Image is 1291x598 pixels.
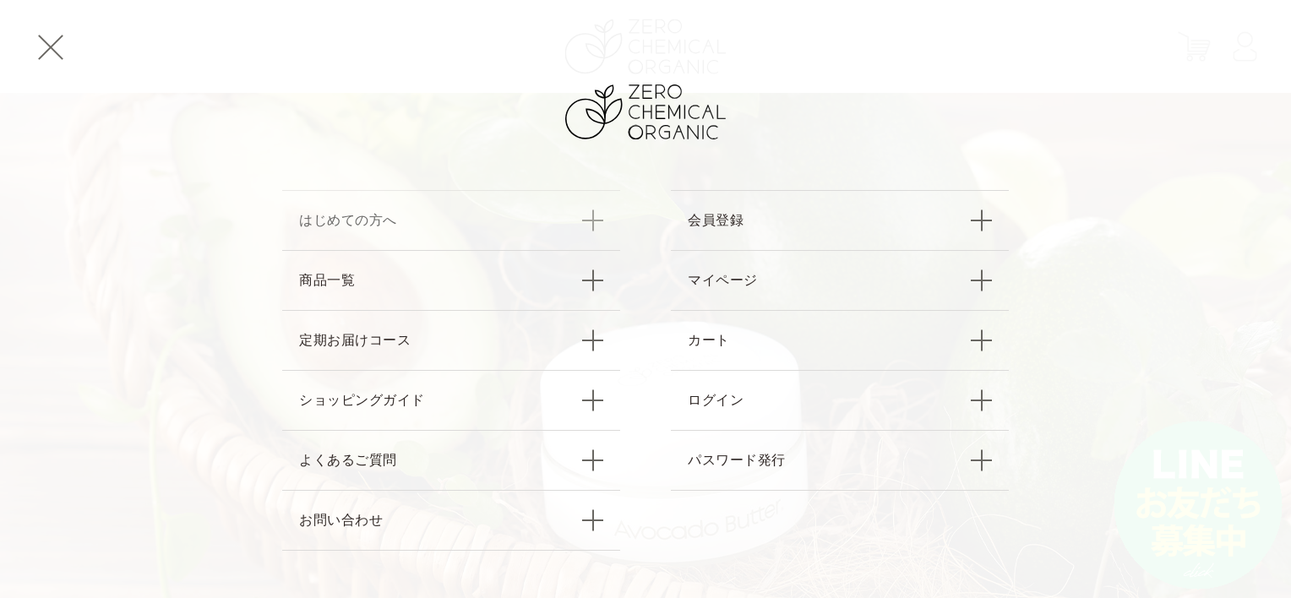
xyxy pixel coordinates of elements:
img: ZERO CHEMICAL ORGANIC [565,84,726,139]
a: ショッピングガイド [282,370,620,430]
a: よくあるご質問 [282,430,620,490]
a: 定期お届けコース [282,310,620,370]
a: パスワード発行 [671,430,1009,491]
a: はじめての方へ [282,190,620,250]
a: 商品一覧 [282,250,620,310]
a: 会員登録 [671,190,1009,250]
a: お問い合わせ [282,490,620,551]
a: ログイン [671,370,1009,430]
a: マイページ [671,250,1009,310]
a: カート [671,310,1009,370]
